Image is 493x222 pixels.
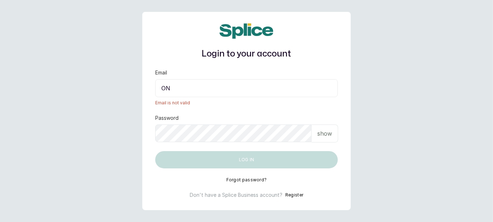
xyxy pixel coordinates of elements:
[155,151,338,168] button: Log in
[285,191,303,199] button: Register
[317,129,332,138] p: show
[190,191,282,199] p: Don't have a Splice Business account?
[155,69,167,76] label: Email
[155,47,338,60] h1: Login to your account
[155,114,179,122] label: Password
[155,100,338,106] span: Email is not valid
[155,79,338,97] input: email@acme.com
[226,177,267,183] button: Forgot password?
